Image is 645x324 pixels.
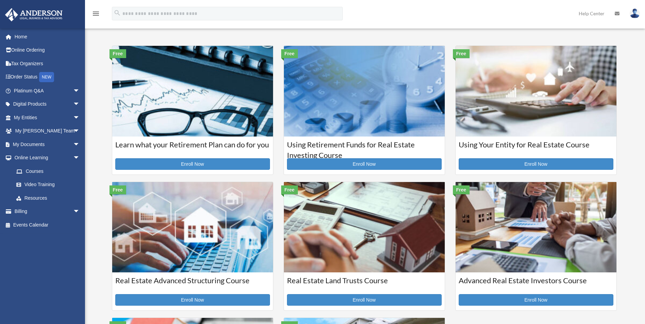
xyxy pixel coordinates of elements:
[5,43,90,57] a: Online Ordering
[73,111,87,125] span: arrow_drop_down
[10,191,90,205] a: Resources
[281,185,298,194] div: Free
[10,164,87,178] a: Courses
[73,97,87,111] span: arrow_drop_down
[92,10,100,18] i: menu
[5,84,90,97] a: Platinum Q&Aarrow_drop_down
[281,49,298,58] div: Free
[287,294,442,306] a: Enroll Now
[115,294,270,306] a: Enroll Now
[5,205,90,218] a: Billingarrow_drop_down
[287,158,442,170] a: Enroll Now
[5,70,90,84] a: Order StatusNEW
[5,57,90,70] a: Tax Organizers
[5,111,90,124] a: My Entitiesarrow_drop_down
[73,84,87,98] span: arrow_drop_down
[5,138,90,151] a: My Documentsarrow_drop_down
[115,140,270,157] h3: Learn what your Retirement Plan can do for you
[453,185,470,194] div: Free
[5,151,90,165] a: Online Learningarrow_drop_down
[287,275,442,292] h3: Real Estate Land Trusts Course
[459,294,613,306] a: Enroll Now
[39,72,54,82] div: NEW
[109,49,126,58] div: Free
[459,275,613,292] h3: Advanced Real Estate Investors Course
[73,151,87,165] span: arrow_drop_down
[5,218,90,232] a: Events Calendar
[630,8,640,18] img: User Pic
[92,12,100,18] a: menu
[287,140,442,157] h3: Using Retirement Funds for Real Estate Investing Course
[73,205,87,219] span: arrow_drop_down
[459,140,613,157] h3: Using Your Entity for Real Estate Course
[73,124,87,138] span: arrow_drop_down
[453,49,470,58] div: Free
[5,97,90,111] a: Digital Productsarrow_drop_down
[5,124,90,138] a: My [PERSON_NAME] Teamarrow_drop_down
[10,178,90,192] a: Video Training
[459,158,613,170] a: Enroll Now
[109,185,126,194] div: Free
[5,30,90,43] a: Home
[3,8,65,21] img: Anderson Advisors Platinum Portal
[114,9,121,17] i: search
[73,138,87,151] span: arrow_drop_down
[115,275,270,292] h3: Real Estate Advanced Structuring Course
[115,158,270,170] a: Enroll Now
